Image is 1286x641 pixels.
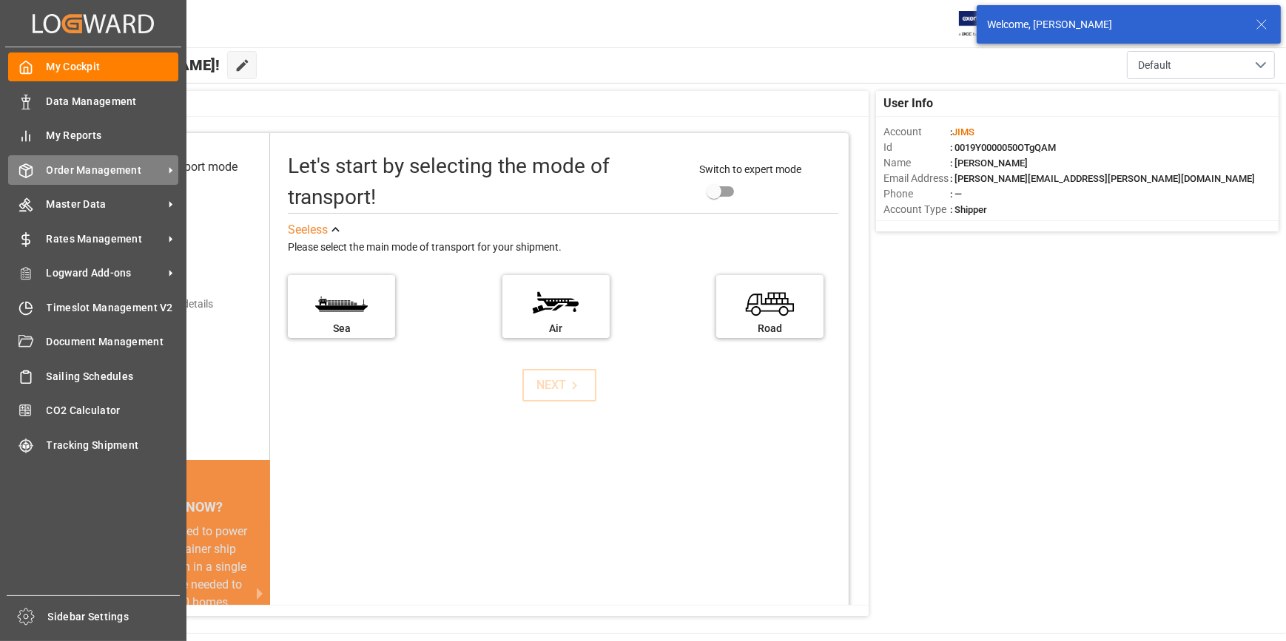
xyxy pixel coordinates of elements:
[510,321,602,336] div: Air
[8,328,178,356] a: Document Management
[883,140,950,155] span: Id
[288,151,684,213] div: Let's start by selecting the mode of transport!
[8,293,178,322] a: Timeslot Management V2
[288,239,838,257] div: Please select the main mode of transport for your shipment.
[950,189,962,200] span: : —
[8,362,178,390] a: Sailing Schedules
[47,403,179,418] span: CO2 Calculator
[883,155,950,171] span: Name
[950,126,974,138] span: :
[1127,51,1275,79] button: open menu
[950,204,987,215] span: : Shipper
[883,186,950,202] span: Phone
[537,376,582,394] div: NEXT
[47,438,179,453] span: Tracking Shipment
[47,265,164,281] span: Logward Add-ons
[959,11,1010,37] img: Exertis%20JAM%20-%20Email%20Logo.jpg_1722504956.jpg
[47,163,164,178] span: Order Management
[47,94,179,109] span: Data Management
[883,202,950,217] span: Account Type
[8,430,178,459] a: Tracking Shipment
[295,321,388,336] div: Sea
[47,231,164,247] span: Rates Management
[700,163,802,175] span: Switch to expert mode
[48,609,181,625] span: Sidebar Settings
[47,59,179,75] span: My Cockpit
[8,396,178,425] a: CO2 Calculator
[522,369,596,401] button: NEXT
[950,157,1028,169] span: : [PERSON_NAME]
[883,124,950,140] span: Account
[8,52,178,81] a: My Cockpit
[47,128,179,143] span: My Reports
[8,87,178,115] a: Data Management
[883,171,950,186] span: Email Address
[8,121,178,150] a: My Reports
[47,300,179,316] span: Timeslot Management V2
[987,17,1242,33] div: Welcome, [PERSON_NAME]
[950,142,1056,153] span: : 0019Y0000050OTgQAM
[288,221,328,239] div: See less
[123,158,238,176] div: Select transport mode
[47,369,179,384] span: Sailing Schedules
[1138,58,1171,73] span: Default
[47,197,164,212] span: Master Data
[724,321,816,336] div: Road
[952,126,974,138] span: JIMS
[950,173,1255,184] span: : [PERSON_NAME][EMAIL_ADDRESS][PERSON_NAME][DOMAIN_NAME]
[883,95,933,112] span: User Info
[47,334,179,350] span: Document Management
